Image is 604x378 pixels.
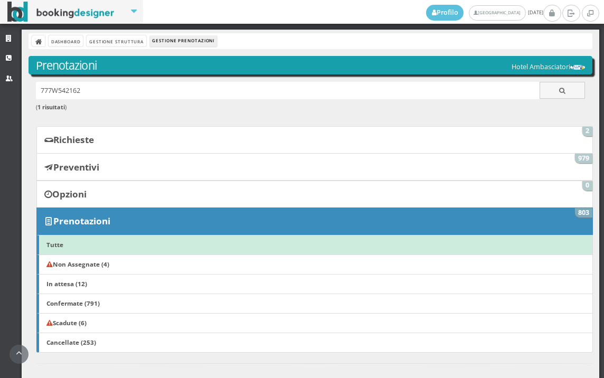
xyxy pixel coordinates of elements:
a: [GEOGRAPHIC_DATA] [469,5,525,21]
b: Confermate (791) [46,299,100,307]
a: Richieste 2 [36,126,593,154]
b: Richieste [53,134,94,146]
b: Non Assegnate (4) [46,260,109,268]
b: Preventivi [53,161,99,173]
a: Profilo [426,5,464,21]
span: 0 [582,181,593,191]
input: Ricerca cliente - (inserisci il codice, il nome, il cognome, il numero di telefono o la mail) [36,82,540,99]
h3: Prenotazioni [36,59,586,72]
a: Dashboard [49,35,83,46]
a: Scadute (6) [36,313,593,333]
li: Gestione Prenotazioni [150,35,217,47]
a: Gestione Struttura [87,35,146,46]
span: [DATE] [426,5,543,21]
b: Tutte [46,240,63,249]
b: Scadute (6) [46,318,87,327]
a: In attesa (12) [36,274,593,294]
span: 803 [575,208,593,218]
a: Preventivi 979 [36,153,593,181]
img: 29cdc84380f711ecb0a10a069e529790.png [570,65,585,70]
h5: Hotel Ambasciatori [512,63,585,71]
a: Cancellate (253) [36,333,593,353]
a: Opzioni 0 [36,181,593,208]
img: BookingDesigner.com [7,2,115,22]
b: Opzioni [52,188,87,200]
h6: ( ) [36,104,586,111]
span: 979 [575,154,593,163]
a: Confermate (791) [36,294,593,314]
b: Cancellate (253) [46,338,96,346]
b: 1 risultati [37,103,65,111]
a: Tutte [36,235,593,255]
b: Prenotazioni [53,215,110,227]
a: Non Assegnate (4) [36,254,593,275]
b: In attesa (12) [46,279,87,288]
span: 2 [582,127,593,136]
a: Prenotazioni 803 [36,207,593,235]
